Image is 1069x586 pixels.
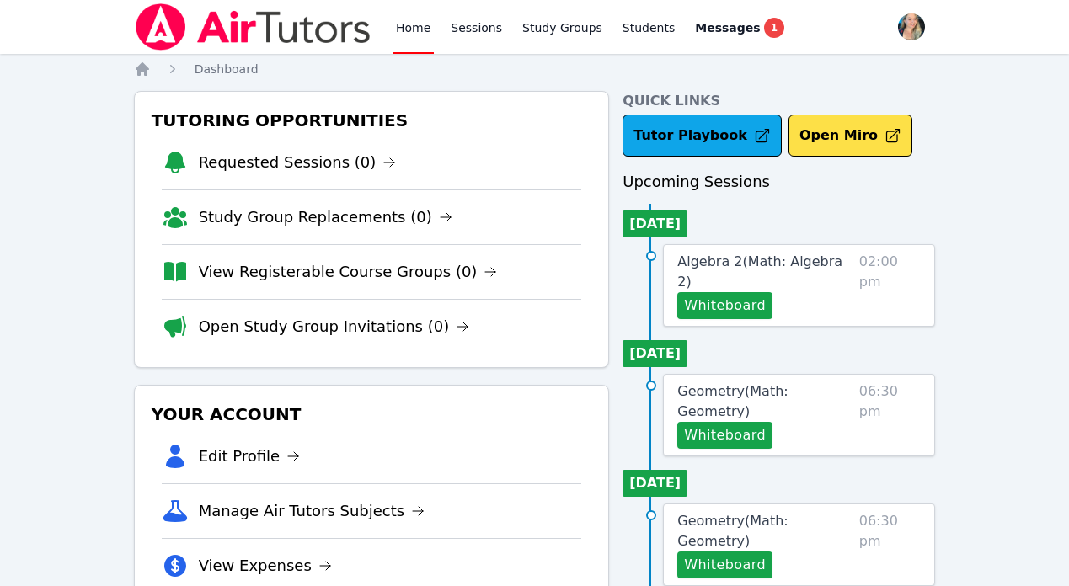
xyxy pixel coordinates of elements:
[199,260,498,284] a: View Registerable Course Groups (0)
[199,445,301,468] a: Edit Profile
[859,511,922,578] span: 06:30 pm
[195,62,259,76] span: Dashboard
[677,513,788,549] span: Geometry ( Math: Geometry )
[859,381,922,449] span: 06:30 pm
[677,252,852,292] a: Algebra 2(Math: Algebra 2)
[677,383,788,419] span: Geometry ( Math: Geometry )
[623,210,687,237] li: [DATE]
[764,18,784,38] span: 1
[195,61,259,77] a: Dashboard
[623,170,935,194] h3: Upcoming Sessions
[199,554,332,578] a: View Expenses
[148,105,596,136] h3: Tutoring Opportunities
[677,511,852,551] a: Geometry(Math: Geometry)
[623,340,687,367] li: [DATE]
[677,551,772,578] button: Whiteboard
[677,381,852,422] a: Geometry(Math: Geometry)
[134,3,372,51] img: Air Tutors
[199,205,452,229] a: Study Group Replacements (0)
[677,292,772,319] button: Whiteboard
[134,61,936,77] nav: Breadcrumb
[199,499,425,523] a: Manage Air Tutors Subjects
[623,115,782,157] a: Tutor Playbook
[677,253,842,290] span: Algebra 2 ( Math: Algebra 2 )
[623,91,935,111] h4: Quick Links
[859,252,922,319] span: 02:00 pm
[199,315,470,338] a: Open Study Group Invitations (0)
[199,151,397,174] a: Requested Sessions (0)
[623,470,687,497] li: [DATE]
[677,422,772,449] button: Whiteboard
[695,19,760,36] span: Messages
[148,399,596,429] h3: Your Account
[788,115,912,157] button: Open Miro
